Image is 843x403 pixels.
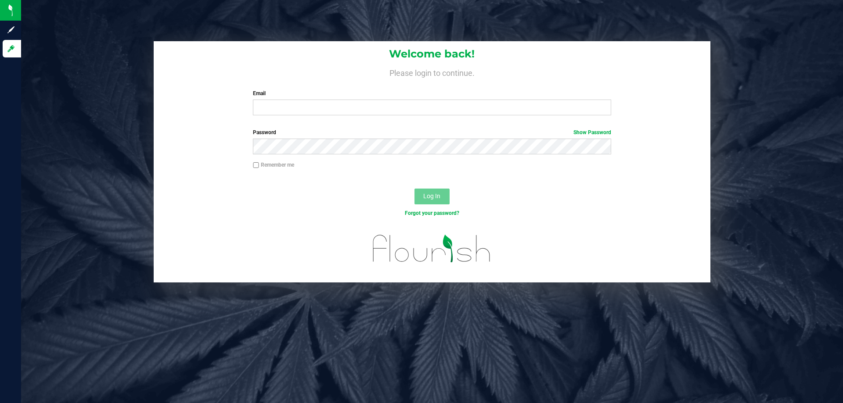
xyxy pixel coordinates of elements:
[7,25,15,34] inline-svg: Sign up
[573,129,611,136] a: Show Password
[253,161,294,169] label: Remember me
[414,189,450,204] button: Log In
[7,44,15,53] inline-svg: Log in
[154,67,710,77] h4: Please login to continue.
[253,162,259,168] input: Remember me
[405,210,459,216] a: Forgot your password?
[253,89,611,97] label: Email
[154,48,710,60] h1: Welcome back!
[253,129,276,136] span: Password
[423,193,440,200] span: Log In
[362,226,501,271] img: flourish_logo.svg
